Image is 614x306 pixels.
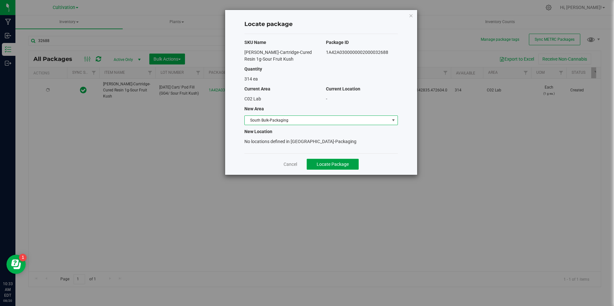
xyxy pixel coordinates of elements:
h4: Locate package [244,20,398,29]
span: South Bulk-Packaging [245,116,390,125]
span: Package ID [326,40,349,45]
span: 1A42A0300000002000032688 [326,50,388,55]
span: C02 Lab [244,96,261,101]
a: Cancel [284,161,297,167]
span: [PERSON_NAME]-Cartridge-Cured Resin 1g-Sour Fruit Kush [244,50,312,62]
span: No locations defined in [GEOGRAPHIC_DATA]-Packaging [244,139,356,144]
span: Current Area [244,86,270,91]
iframe: Resource center unread badge [19,254,27,261]
span: New Location [244,129,272,134]
span: Quantity [244,66,262,72]
span: 314 ea [244,76,258,81]
iframe: Resource center [6,255,26,274]
button: Locate Package [307,159,359,170]
span: New Area [244,106,264,111]
span: - [326,96,327,101]
span: select [389,116,397,125]
span: Locate Package [317,162,349,167]
span: Current Location [326,86,360,91]
span: SKU Name [244,40,266,45]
